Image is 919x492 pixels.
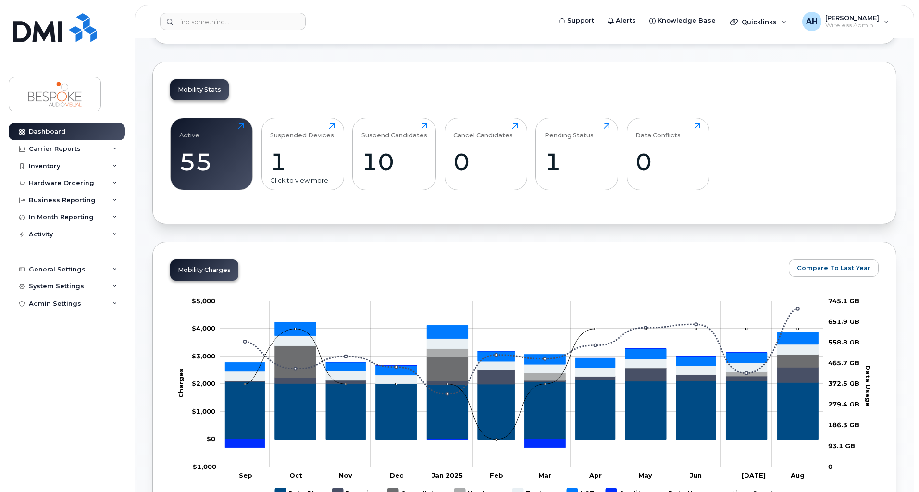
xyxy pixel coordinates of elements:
button: Compare To Last Year [789,259,879,277]
div: Pending Status [545,123,594,139]
tspan: 372.5 GB [828,380,859,387]
div: Cancel Candidates [453,123,513,139]
g: $0 [192,380,215,387]
span: Quicklinks [742,18,777,25]
a: Data Conflicts0 [635,123,700,184]
a: Suspend Candidates10 [361,123,427,184]
div: Andrew Hallam [795,12,896,31]
g: Credits [225,322,818,447]
tspan: Apr [589,471,602,479]
tspan: 93.1 GB [828,442,855,450]
div: Active [179,123,199,139]
div: 1 [545,148,609,176]
tspan: Charges [177,369,185,398]
tspan: $3,000 [192,352,215,360]
div: Suspended Devices [270,123,334,139]
tspan: Feb [490,471,503,479]
g: Rate Plan [225,380,818,439]
div: Click to view more [270,176,335,185]
tspan: $5,000 [192,297,215,305]
tspan: 651.9 GB [828,318,859,325]
g: $0 [192,297,215,305]
tspan: $2,000 [192,380,215,387]
tspan: Dec [390,471,404,479]
span: Compare To Last Year [797,263,870,272]
tspan: 745.1 GB [828,297,859,305]
a: Active55 [179,123,244,184]
tspan: 0 [828,463,832,470]
span: Support [567,16,594,25]
a: Knowledge Base [643,11,722,30]
span: Knowledge Base [658,16,716,25]
div: Data Conflicts [635,123,681,139]
g: $0 [192,352,215,360]
tspan: Mar [538,471,551,479]
g: Cancellation [225,346,818,384]
div: 55 [179,148,244,176]
a: Alerts [601,11,643,30]
a: Pending Status1 [545,123,609,184]
g: $0 [190,463,216,470]
span: [PERSON_NAME] [825,14,879,22]
tspan: $4,000 [192,324,215,332]
div: Quicklinks [723,12,794,31]
g: $0 [192,407,215,415]
a: Cancel Candidates0 [453,123,518,184]
a: Suspended Devices1Click to view more [270,123,335,184]
a: Support [552,11,601,30]
tspan: 558.8 GB [828,338,859,346]
div: 0 [635,148,700,176]
div: 10 [361,148,427,176]
tspan: Jun [690,471,702,479]
tspan: $0 [207,435,215,443]
div: Suspend Candidates [361,123,427,139]
tspan: [DATE] [742,471,766,479]
div: 0 [453,148,518,176]
g: $0 [192,324,215,332]
tspan: Nov [339,471,352,479]
tspan: Aug [790,471,805,479]
tspan: Data Usage [864,365,872,406]
tspan: 279.4 GB [828,400,859,408]
tspan: May [638,471,652,479]
g: Roaming [225,367,818,385]
input: Find something... [160,13,306,30]
tspan: -$1,000 [190,463,216,470]
div: 1 [270,148,335,176]
span: Wireless Admin [825,22,879,29]
tspan: 186.3 GB [828,421,859,429]
tspan: Sep [239,471,252,479]
span: Alerts [616,16,636,25]
tspan: Jan 2025 [432,471,463,479]
tspan: $1,000 [192,407,215,415]
span: AH [806,16,818,27]
tspan: 465.7 GB [828,359,859,367]
tspan: Oct [289,471,302,479]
